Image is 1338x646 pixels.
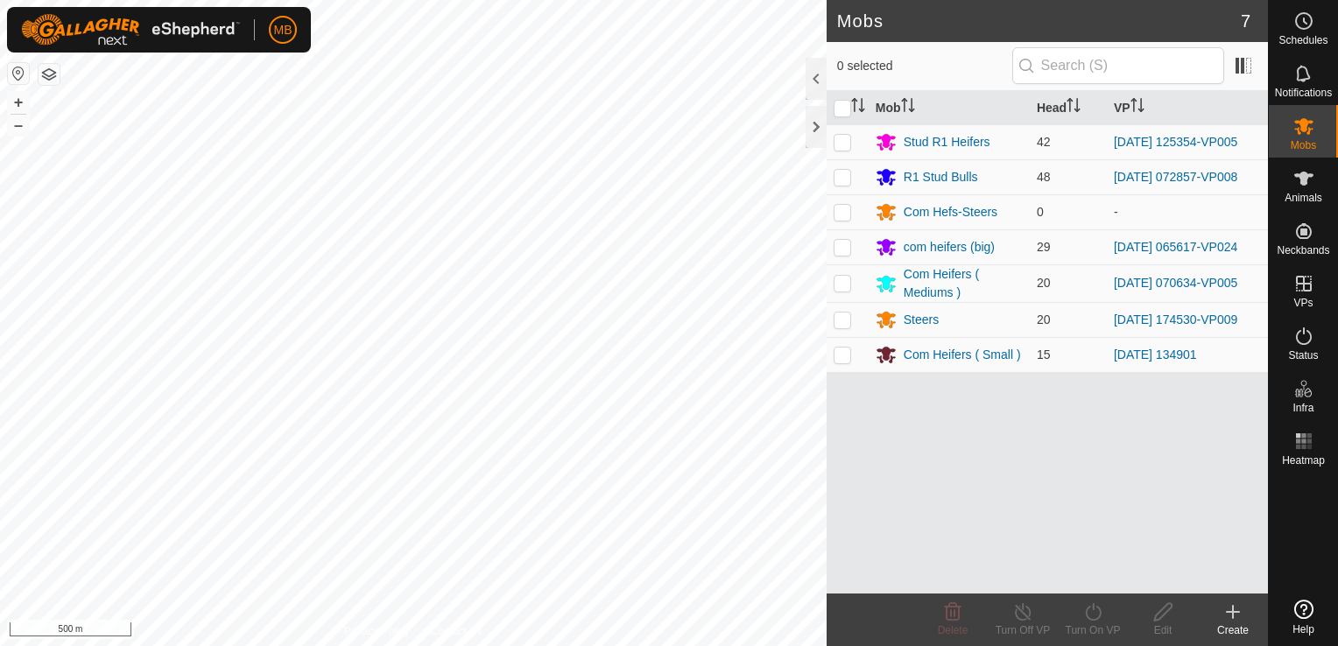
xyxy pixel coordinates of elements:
[39,64,60,85] button: Map Layers
[904,133,990,151] div: Stud R1 Heifers
[837,11,1241,32] h2: Mobs
[904,346,1021,364] div: Com Heifers ( Small )
[851,101,865,115] p-sorticon: Activate to sort
[1030,91,1107,125] th: Head
[1037,348,1051,362] span: 15
[1037,170,1051,184] span: 48
[1282,455,1325,466] span: Heatmap
[1037,312,1051,327] span: 20
[1288,350,1318,361] span: Status
[904,168,978,186] div: R1 Stud Bulls
[1277,245,1329,256] span: Neckbands
[988,622,1058,638] div: Turn Off VP
[1037,240,1051,254] span: 29
[1037,276,1051,290] span: 20
[1292,403,1313,413] span: Infra
[1037,205,1044,219] span: 0
[1130,101,1144,115] p-sorticon: Activate to sort
[21,14,240,46] img: Gallagher Logo
[1241,8,1250,34] span: 7
[8,63,29,84] button: Reset Map
[1291,140,1316,151] span: Mobs
[1293,298,1313,308] span: VPs
[1067,101,1081,115] p-sorticon: Activate to sort
[869,91,1030,125] th: Mob
[274,21,292,39] span: MB
[431,623,482,639] a: Contact Us
[901,101,915,115] p-sorticon: Activate to sort
[837,57,1012,75] span: 0 selected
[1107,194,1268,229] td: -
[1275,88,1332,98] span: Notifications
[1107,91,1268,125] th: VP
[1278,35,1327,46] span: Schedules
[904,203,997,221] div: Com Hefs-Steers
[1128,622,1198,638] div: Edit
[1285,193,1322,203] span: Animals
[8,92,29,113] button: +
[1012,47,1224,84] input: Search (S)
[904,311,939,329] div: Steers
[1114,348,1197,362] a: [DATE] 134901
[1037,135,1051,149] span: 42
[1292,624,1314,635] span: Help
[1114,135,1237,149] a: [DATE] 125354-VP005
[1114,240,1237,254] a: [DATE] 065617-VP024
[1058,622,1128,638] div: Turn On VP
[1198,622,1268,638] div: Create
[344,623,410,639] a: Privacy Policy
[1114,312,1237,327] a: [DATE] 174530-VP009
[1114,170,1237,184] a: [DATE] 072857-VP008
[8,115,29,136] button: –
[1269,593,1338,642] a: Help
[904,238,995,256] div: com heifers (big)
[904,265,1023,302] div: Com Heifers ( Mediums )
[1114,276,1237,290] a: [DATE] 070634-VP005
[938,624,968,636] span: Delete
